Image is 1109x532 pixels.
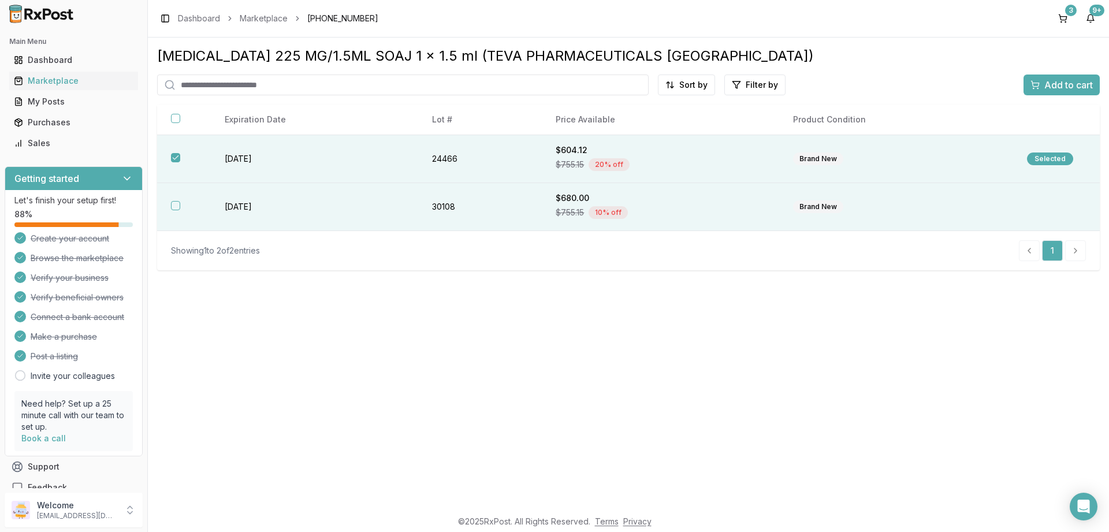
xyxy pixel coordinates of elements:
[14,172,79,185] h3: Getting started
[724,75,786,95] button: Filter by
[5,456,143,477] button: Support
[211,105,418,135] th: Expiration Date
[9,37,138,46] h2: Main Menu
[31,292,124,303] span: Verify beneficial owners
[556,207,584,218] span: $755.15
[556,159,584,170] span: $755.15
[307,13,378,24] span: [PHONE_NUMBER]
[1042,240,1063,261] a: 1
[37,500,117,511] p: Welcome
[14,209,32,220] span: 88 %
[14,96,133,107] div: My Posts
[793,200,843,213] div: Brand New
[14,75,133,87] div: Marketplace
[21,398,126,433] p: Need help? Set up a 25 minute call with our team to set up.
[31,370,115,382] a: Invite your colleagues
[1044,78,1093,92] span: Add to cart
[1070,493,1097,520] div: Open Intercom Messenger
[31,233,109,244] span: Create your account
[418,183,542,231] td: 30108
[1065,5,1077,16] div: 3
[31,311,124,323] span: Connect a bank account
[1027,152,1073,165] div: Selected
[9,91,138,112] a: My Posts
[793,152,843,165] div: Brand New
[5,92,143,111] button: My Posts
[157,47,1100,65] div: [MEDICAL_DATA] 225 MG/1.5ML SOAJ 1 x 1.5 ml (TEVA PHARMACEUTICALS [GEOGRAPHIC_DATA])
[14,117,133,128] div: Purchases
[589,206,628,219] div: 10 % off
[9,133,138,154] a: Sales
[1054,9,1072,28] button: 3
[679,79,708,91] span: Sort by
[542,105,779,135] th: Price Available
[1019,240,1086,261] nav: pagination
[14,195,133,206] p: Let's finish your setup first!
[31,272,109,284] span: Verify your business
[5,113,143,132] button: Purchases
[623,516,652,526] a: Privacy
[1024,75,1100,95] button: Add to cart
[418,135,542,183] td: 24466
[779,105,1013,135] th: Product Condition
[31,351,78,362] span: Post a listing
[9,70,138,91] a: Marketplace
[14,54,133,66] div: Dashboard
[9,112,138,133] a: Purchases
[37,511,117,520] p: [EMAIL_ADDRESS][DOMAIN_NAME]
[418,105,542,135] th: Lot #
[5,72,143,90] button: Marketplace
[556,192,765,204] div: $680.00
[589,158,630,171] div: 20 % off
[171,245,260,256] div: Showing 1 to 2 of 2 entries
[5,51,143,69] button: Dashboard
[31,252,124,264] span: Browse the marketplace
[5,134,143,152] button: Sales
[211,135,418,183] td: [DATE]
[595,516,619,526] a: Terms
[31,331,97,343] span: Make a purchase
[21,433,66,443] a: Book a call
[5,5,79,23] img: RxPost Logo
[14,137,133,149] div: Sales
[1089,5,1104,16] div: 9+
[211,183,418,231] td: [DATE]
[5,477,143,498] button: Feedback
[178,13,220,24] a: Dashboard
[1081,9,1100,28] button: 9+
[178,13,378,24] nav: breadcrumb
[28,482,67,493] span: Feedback
[9,50,138,70] a: Dashboard
[658,75,715,95] button: Sort by
[12,501,30,519] img: User avatar
[240,13,288,24] a: Marketplace
[556,144,765,156] div: $604.12
[746,79,778,91] span: Filter by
